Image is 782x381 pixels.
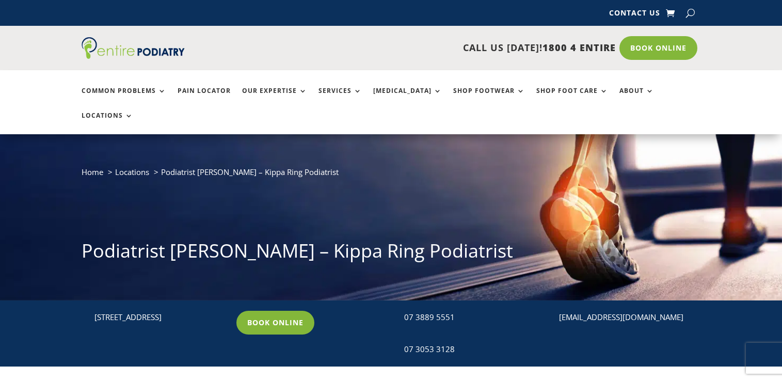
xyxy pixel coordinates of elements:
img: logo (1) [82,37,185,59]
a: Shop Foot Care [536,87,608,109]
a: About [619,87,654,109]
a: Pain Locator [178,87,231,109]
a: Locations [82,112,133,134]
a: Book Online [619,36,697,60]
div: 07 3053 3128 [404,343,537,356]
a: Services [318,87,362,109]
a: Locations [115,167,149,177]
div: 07 3889 5551 [404,311,537,324]
p: CALL US [DATE]! [225,41,616,55]
a: Our Expertise [242,87,307,109]
span: 1800 4 ENTIRE [542,41,616,54]
a: Common Problems [82,87,166,109]
a: [MEDICAL_DATA] [373,87,442,109]
a: [EMAIL_ADDRESS][DOMAIN_NAME] [559,312,683,322]
nav: breadcrumb [82,165,701,186]
div: [STREET_ADDRESS] [94,311,227,324]
a: Book Online [236,311,314,335]
a: Shop Footwear [453,87,525,109]
a: Home [82,167,103,177]
span: Podiatrist [PERSON_NAME] – Kippa Ring Podiatrist [161,167,339,177]
a: Entire Podiatry [82,51,185,61]
h1: Podiatrist [PERSON_NAME] – Kippa Ring Podiatrist [82,238,701,269]
a: Contact Us [609,9,660,21]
